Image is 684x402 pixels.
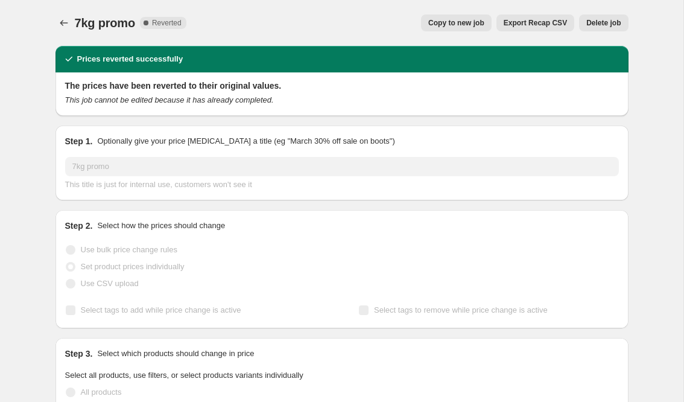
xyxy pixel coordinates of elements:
span: Copy to new job [428,18,484,28]
span: This title is just for internal use, customers won't see it [65,180,252,189]
span: Select tags to add while price change is active [81,305,241,314]
p: Select which products should change in price [97,348,254,360]
button: Export Recap CSV [496,14,574,31]
span: Set product prices individually [81,262,185,271]
h2: Step 3. [65,348,93,360]
h2: Step 2. [65,220,93,232]
h2: The prices have been reverted to their original values. [65,80,619,92]
span: Select all products, use filters, or select products variants individually [65,371,303,380]
span: Use bulk price change rules [81,245,177,254]
p: Select how the prices should change [97,220,225,232]
span: 7kg promo [75,16,135,30]
h2: Prices reverted successfully [77,53,183,65]
span: Use CSV upload [81,279,139,288]
button: Delete job [579,14,628,31]
button: Price change jobs [55,14,72,31]
span: Reverted [152,18,182,28]
i: This job cannot be edited because it has already completed. [65,95,274,104]
button: Copy to new job [421,14,492,31]
span: Export Recap CSV [504,18,567,28]
p: Optionally give your price [MEDICAL_DATA] a title (eg "March 30% off sale on boots") [97,135,394,147]
input: 30% off holiday sale [65,157,619,176]
span: Delete job [586,18,621,28]
span: Select tags to remove while price change is active [374,305,548,314]
h2: Step 1. [65,135,93,147]
span: All products [81,388,122,397]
